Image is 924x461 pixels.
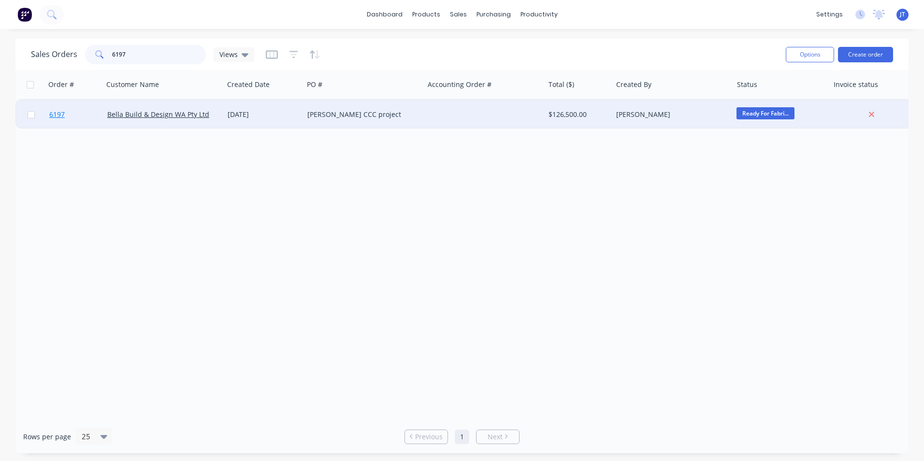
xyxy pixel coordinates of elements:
a: Next page [476,432,519,442]
a: Previous page [405,432,448,442]
img: Factory [17,7,32,22]
a: Bella Build & Design WA Pty Ltd [107,110,209,119]
div: [PERSON_NAME] [616,110,723,119]
div: productivity [516,7,563,22]
span: Next [488,432,503,442]
button: Create order [838,47,893,62]
ul: Pagination [401,430,523,444]
a: dashboard [362,7,407,22]
div: Created Date [227,80,270,89]
span: Rows per page [23,432,71,442]
button: Options [786,47,834,62]
div: Created By [616,80,651,89]
div: $126,500.00 [549,110,605,119]
div: sales [445,7,472,22]
span: JT [900,10,905,19]
div: Invoice status [834,80,878,89]
span: 6197 [49,110,65,119]
h1: Sales Orders [31,50,77,59]
a: Page 1 is your current page [455,430,469,444]
div: purchasing [472,7,516,22]
div: [PERSON_NAME] CCC project [307,110,415,119]
div: Accounting Order # [428,80,491,89]
span: Previous [415,432,443,442]
div: Status [737,80,757,89]
div: PO # [307,80,322,89]
span: Ready For Fabri... [736,107,794,119]
div: settings [811,7,848,22]
span: Views [219,49,238,59]
a: 6197 [49,100,107,129]
div: Total ($) [549,80,574,89]
input: Search... [112,45,206,64]
div: Order # [48,80,74,89]
div: Customer Name [106,80,159,89]
div: [DATE] [228,110,300,119]
div: products [407,7,445,22]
